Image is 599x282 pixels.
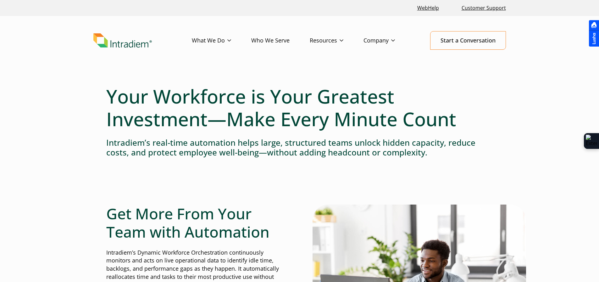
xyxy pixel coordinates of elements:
[106,85,493,130] h1: Your Workforce is Your Greatest Investment—Make Every Minute Count
[459,1,508,15] a: Customer Support
[430,31,506,50] a: Start a Conversation
[93,33,152,48] img: Intradiem
[363,31,415,50] a: Company
[586,135,597,147] img: Extension Icon
[415,1,441,15] a: Link opens in a new window
[251,31,310,50] a: Who We Serve
[93,33,192,48] a: Link to homepage of Intradiem
[106,205,287,241] h2: Get More From Your Team with Automation
[310,31,363,50] a: Resources
[106,138,493,157] h4: Intradiem’s real-time automation helps large, structured teams unlock hidden capacity, reduce cos...
[192,31,251,50] a: What We Do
